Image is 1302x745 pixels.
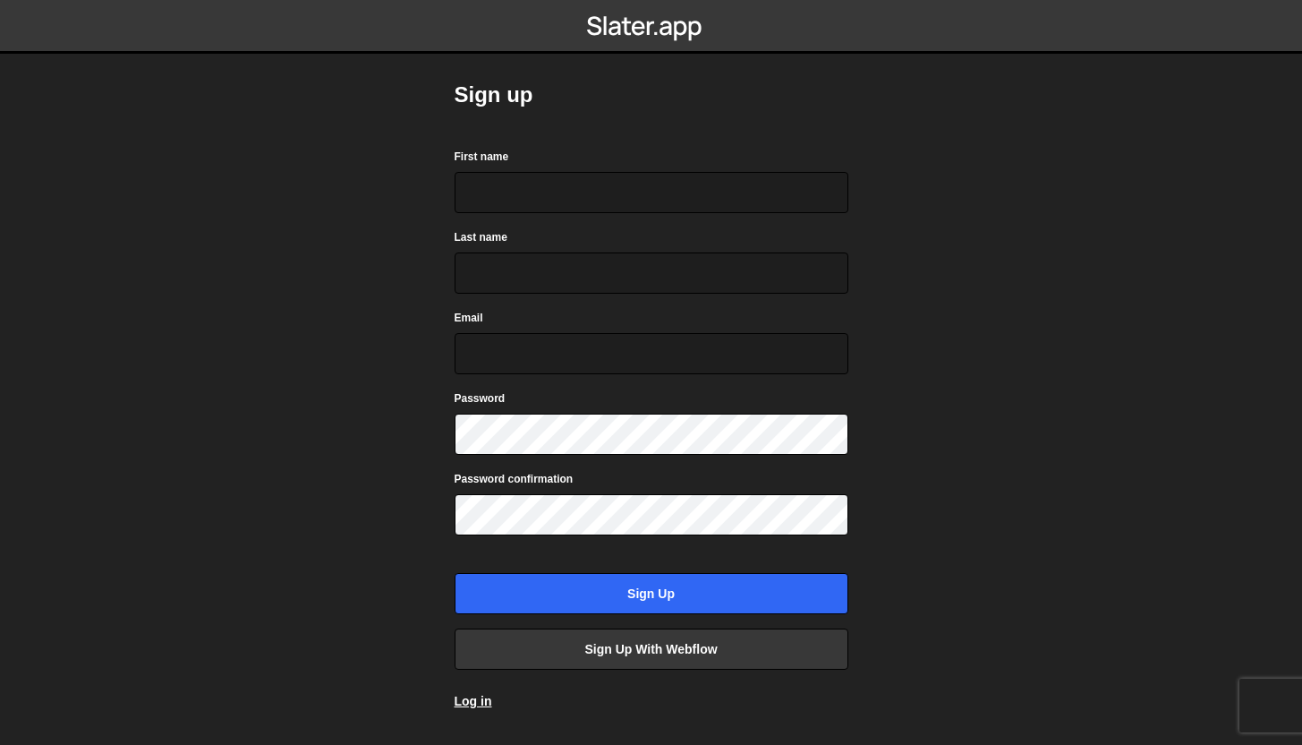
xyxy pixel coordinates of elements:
[455,309,483,327] label: Email
[455,629,848,670] a: Sign up with Webflow
[455,573,848,614] input: Sign up
[455,228,507,246] label: Last name
[455,694,492,708] a: Log in
[455,470,574,488] label: Password confirmation
[455,390,506,407] label: Password
[455,148,509,166] label: First name
[455,81,848,109] h2: Sign up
